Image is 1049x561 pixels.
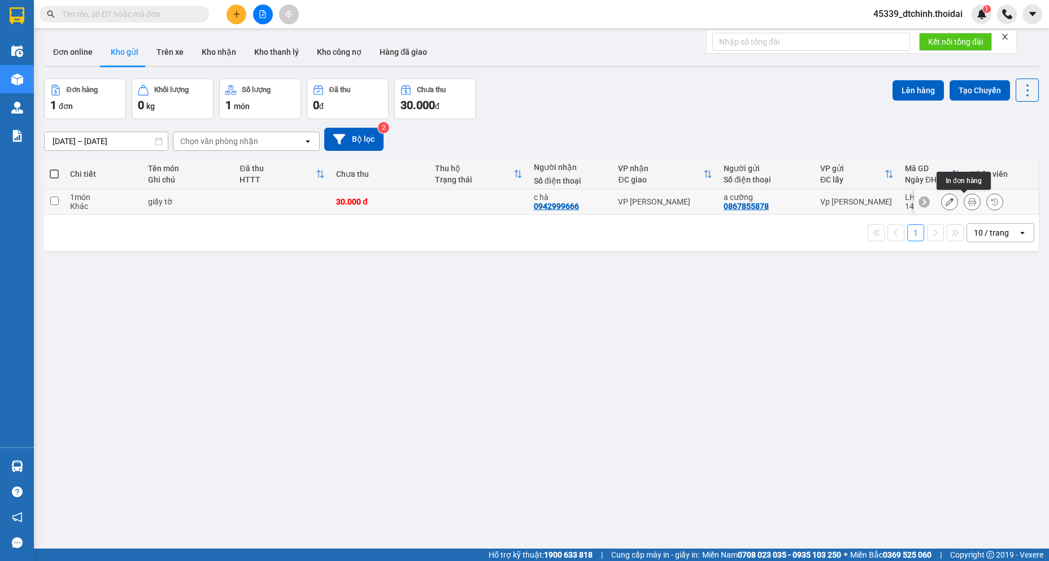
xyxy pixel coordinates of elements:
div: Chọn văn phòng nhận [180,136,258,147]
span: 1 [225,98,232,112]
div: 0867855878 [724,202,769,211]
div: VP nhận [618,164,703,173]
img: phone-icon [1002,9,1012,19]
div: Đơn hàng [67,86,98,94]
span: Hỗ trợ kỹ thuật: [489,549,593,561]
button: Hàng đã giao [371,38,436,66]
span: message [12,537,23,548]
input: Select a date range. [45,132,168,150]
span: Cung cấp máy in - giấy in: [611,549,699,561]
div: Ghi chú [148,175,229,184]
div: Đã thu [329,86,350,94]
strong: 0369 525 060 [883,550,932,559]
button: aim [279,5,299,24]
div: Tên món [148,164,229,173]
span: file-add [259,10,267,18]
span: search [47,10,55,18]
img: warehouse-icon [11,460,23,472]
div: ĐC lấy [820,175,885,184]
th: Toggle SortBy [429,159,528,189]
span: 30.000 [401,98,435,112]
span: | [940,549,942,561]
button: file-add [253,5,273,24]
button: Đã thu0đ [307,79,389,119]
div: a cường [724,193,809,202]
div: Khác [70,202,137,211]
div: Số lượng [242,86,271,94]
th: Toggle SortBy [234,159,330,189]
img: solution-icon [11,130,23,142]
img: icon-new-feature [977,9,987,19]
div: Người nhận [534,163,607,172]
div: giấy tờ [148,197,229,206]
div: VP [PERSON_NAME] [618,197,712,206]
sup: 2 [378,122,389,133]
div: Số điện thoại [724,175,809,184]
button: Đơn online [44,38,102,66]
button: Số lượng1món [219,79,301,119]
span: Miền Bắc [850,549,932,561]
div: 1 món [70,193,137,202]
button: Chưa thu30.000đ [394,79,476,119]
button: plus [227,5,246,24]
div: c hà [534,193,607,202]
button: Kho thanh lý [245,38,308,66]
div: Thu hộ [435,164,513,173]
span: món [234,102,250,111]
button: Đơn hàng1đơn [44,79,126,119]
button: Tạo Chuyến [950,80,1010,101]
input: Nhập số tổng đài [712,33,910,51]
div: Sửa đơn hàng [941,193,958,210]
svg: open [1018,228,1027,237]
th: Toggle SortBy [815,159,899,189]
div: Nhân viên [972,169,1032,179]
th: Toggle SortBy [899,159,966,189]
img: warehouse-icon [11,45,23,57]
span: | [601,549,603,561]
button: Kho gửi [102,38,147,66]
div: 10 / trang [974,227,1009,238]
span: đơn [59,102,73,111]
span: question-circle [12,486,23,497]
sup: 1 [983,5,991,13]
span: kg [146,102,155,111]
img: warehouse-icon [11,102,23,114]
div: Chưa thu [336,169,424,179]
div: 14:13 [DATE] [905,202,960,211]
button: Trên xe [147,38,193,66]
div: Đã thu [240,164,316,173]
button: Khối lượng0kg [132,79,214,119]
div: LH1310250043 [905,193,960,202]
span: caret-down [1028,9,1038,19]
button: Kho nhận [193,38,245,66]
span: đ [435,102,439,111]
span: Kết nối tổng đài [928,36,983,48]
div: Khối lượng [154,86,189,94]
button: caret-down [1022,5,1042,24]
div: 30.000 đ [336,197,424,206]
span: Miền Nam [702,549,841,561]
button: Kho công nợ [308,38,371,66]
button: Kết nối tổng đài [919,33,992,51]
input: Tìm tên, số ĐT hoặc mã đơn [62,8,195,20]
button: Lên hàng [893,80,944,101]
div: Ngày ĐH [905,175,951,184]
span: notification [12,512,23,523]
span: 45339_dtchinh.thoidai [864,7,972,21]
img: warehouse-icon [11,73,23,85]
div: ĐC giao [618,175,703,184]
div: Chi tiết [70,169,137,179]
div: VP gửi [820,164,885,173]
button: 1 [907,224,924,241]
span: ⚪️ [844,553,847,557]
div: Mã GD [905,164,951,173]
span: 1 [50,98,56,112]
img: logo-vxr [10,7,24,24]
span: 0 [138,98,144,112]
button: Bộ lọc [324,128,384,151]
div: 0942999666 [534,202,579,211]
div: In đơn hàng [937,172,991,190]
span: close [1001,33,1009,41]
th: Toggle SortBy [612,159,718,189]
div: Chưa thu [417,86,446,94]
